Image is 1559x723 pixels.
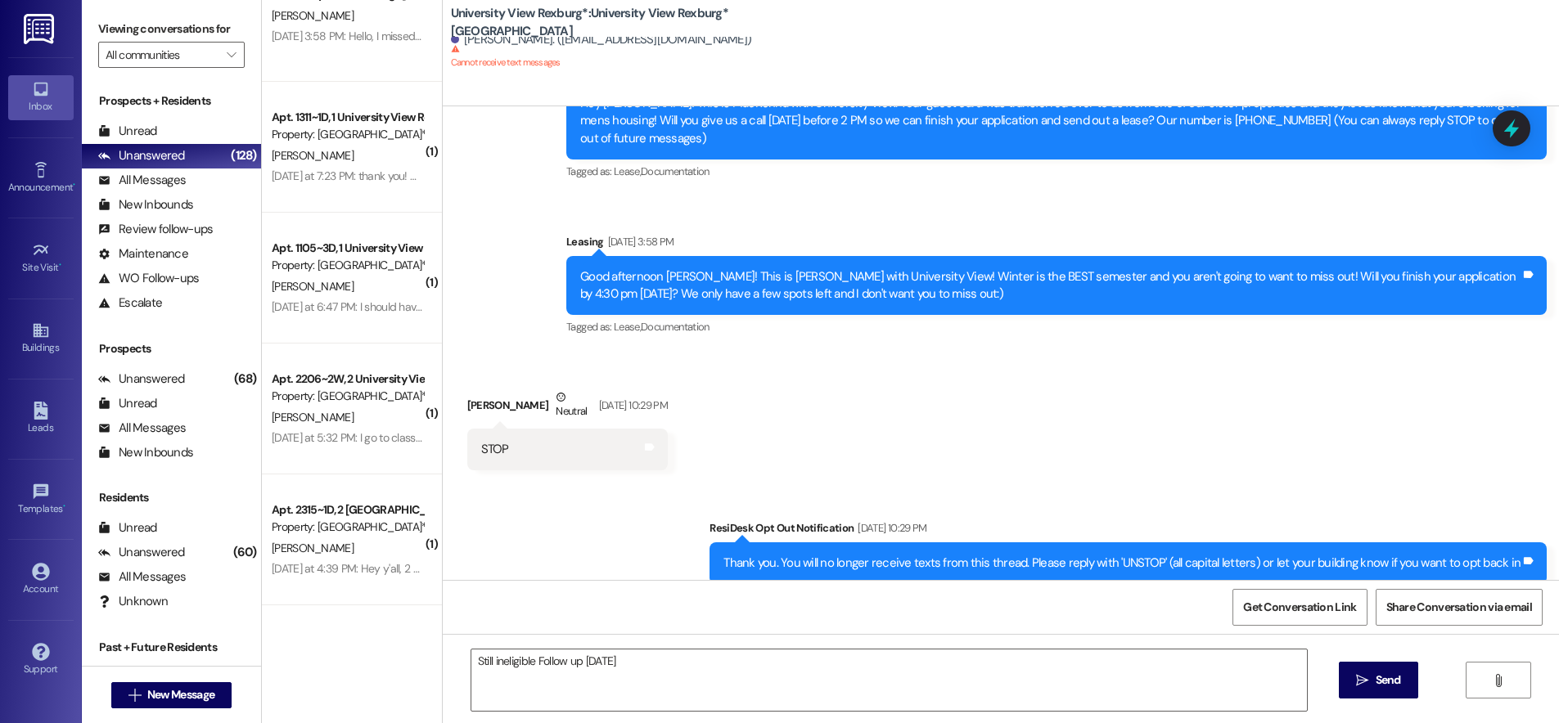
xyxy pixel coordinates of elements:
[8,478,74,522] a: Templates •
[272,541,354,555] span: [PERSON_NAME]
[272,410,354,424] span: [PERSON_NAME]
[272,29,1164,43] div: [DATE] 3:58 PM: Hello, I missed the key drop off [DATE] so I just dropped it through the mail slo...
[63,501,65,512] span: •
[98,568,186,586] div: All Messages
[641,164,710,178] span: Documentation
[98,544,185,561] div: Unanswered
[604,233,674,250] div: [DATE] 3:58 PM
[98,395,157,412] div: Unread
[451,5,778,40] b: University View Rexburg*: University View Rexburg* [GEOGRAPHIC_DATA]
[98,420,186,437] div: All Messages
[272,8,354,23] span: [PERSON_NAME]
[272,501,423,519] div: Apt. 2315~1D, 2 [GEOGRAPHIC_DATA]
[580,268,1521,303] div: Good afternoon [PERSON_NAME]! This is [PERSON_NAME] with University View! Winter is the BEST seme...
[59,259,61,271] span: •
[82,489,261,506] div: Residents
[595,397,668,414] div: [DATE] 10:29 PM
[1492,674,1504,687] i: 
[552,388,590,423] div: Neutral
[82,92,261,110] div: Prospects + Residents
[1356,674,1368,687] i: 
[1386,599,1532,616] span: Share Conversation via email
[272,561,1431,576] div: [DATE] at 4:39 PM: Hey y'all, 2 questions: 1st: when does the trash pick up start and what days w...
[272,299,897,314] div: [DATE] at 6:47 PM: I should have a contact for winter already. I signed a year contact starting i...
[128,689,141,702] i: 
[98,172,186,189] div: All Messages
[230,366,261,392] div: (68)
[1376,589,1543,626] button: Share Conversation via email
[73,179,75,191] span: •
[227,143,260,168] div: (128)
[82,340,261,357] div: Prospects
[98,16,245,42] label: Viewing conversations for
[723,555,1521,572] div: Thank you. You will no longer receive texts from this thread. Please reply with 'UNSTOP' (all cap...
[98,245,188,263] div: Maintenance
[710,519,1547,542] div: ResiDesk Opt Out Notification
[451,31,752,48] div: [PERSON_NAME]. ([EMAIL_ADDRESS][DOMAIN_NAME])
[641,320,710,334] span: Documentation
[82,639,261,656] div: Past + Future Residents
[8,236,74,281] a: Site Visit •
[98,593,168,610] div: Unknown
[98,196,193,213] div: New Inbounds
[111,682,232,708] button: New Message
[98,270,199,287] div: WO Follow-ups
[272,430,903,445] div: [DATE] at 5:32 PM: I go to class before 10am and work till 5pm is it possible for someone can sta...
[566,233,1547,256] div: Leasing
[614,164,641,178] span: Lease ,
[272,240,423,257] div: Apt. 1105~3D, 1 University View Rexburg
[451,44,561,68] sup: Cannot receive text messages
[98,147,185,164] div: Unanswered
[566,315,1547,339] div: Tagged as:
[854,519,926,537] div: [DATE] 10:29 PM
[8,397,74,441] a: Leads
[8,75,74,119] a: Inbox
[1232,589,1367,626] button: Get Conversation Link
[98,370,185,388] div: Unanswered
[98,519,157,537] div: Unread
[614,320,641,334] span: Lease ,
[467,388,668,429] div: [PERSON_NAME]
[272,168,577,183] div: [DATE] at 7:23 PM: thank you! what days do the garbages come?
[272,279,354,294] span: [PERSON_NAME]
[147,686,214,703] span: New Message
[227,48,236,61] i: 
[229,540,261,565] div: (60)
[24,14,57,44] img: ResiDesk Logo
[98,444,193,461] div: New Inbounds
[481,441,509,458] div: STOP
[566,159,1547,183] div: Tagged as:
[272,148,354,163] span: [PERSON_NAME]
[98,294,162,312] div: Escalate
[272,126,423,143] div: Property: [GEOGRAPHIC_DATA]*
[1339,662,1418,698] button: Send
[1376,671,1401,689] span: Send
[272,388,423,405] div: Property: [GEOGRAPHIC_DATA]*
[106,42,219,68] input: All communities
[8,317,74,361] a: Buildings
[98,123,157,140] div: Unread
[272,519,423,536] div: Property: [GEOGRAPHIC_DATA]*
[272,370,423,388] div: Apt. 2206~2W, 2 University View Rexburg
[8,558,74,602] a: Account
[98,221,213,238] div: Review follow-ups
[8,638,74,682] a: Support
[471,649,1307,711] textarea: Still ineligible Follow up [DATE]
[272,109,423,126] div: Apt. 1311~1D, 1 University View Rexburg
[580,95,1521,147] div: Hey [PERSON_NAME]! This is MacKenna with University View. Your guest card was transferred over to...
[1243,599,1356,616] span: Get Conversation Link
[272,257,423,274] div: Property: [GEOGRAPHIC_DATA]*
